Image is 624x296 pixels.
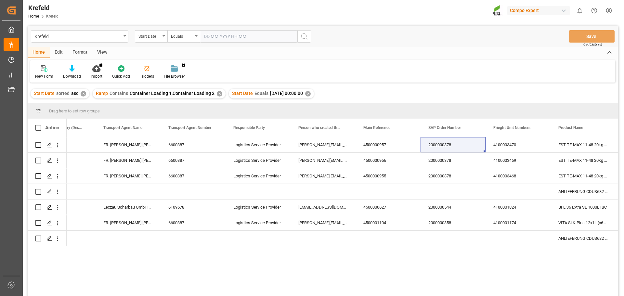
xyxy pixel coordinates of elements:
[96,153,161,168] div: FR. [PERSON_NAME] [PERSON_NAME] (GMBH & CO.) KG
[56,91,70,96] span: sorted
[421,137,486,152] div: 2000000378
[28,184,67,199] div: Press SPACE to select this row.
[232,91,253,96] span: Start Date
[356,153,421,168] div: 4500000956
[492,5,503,16] img: Screenshot%202023-09-29%20at%2010.02.21.png_1712312052.png
[428,125,461,130] span: SAP Order Number
[551,168,616,184] div: EST TE-MAX 11-48 20kg (x45) ES, PT MTO
[486,137,551,152] div: 4100003470
[110,91,128,96] span: Contains
[96,168,161,184] div: FR. [PERSON_NAME] [PERSON_NAME] (GMBH & CO.) KG
[587,3,602,18] button: Help Center
[486,153,551,168] div: 4100003469
[28,153,67,168] div: Press SPACE to select this row.
[551,199,616,215] div: BFL 36 Extra SL 1000L IBC
[356,168,421,184] div: 4500000955
[551,137,616,152] div: EST TE-MAX 11-48 20kg (x45) ES, PT MTO
[486,215,551,230] div: 4100001174
[28,168,67,184] div: Press SPACE to select this row.
[572,3,587,18] button: show 0 new notifications
[68,47,92,58] div: Format
[71,91,78,96] span: asc
[161,215,226,230] div: 6600387
[161,137,226,152] div: 6600387
[167,30,200,43] button: open menu
[298,125,342,130] span: Person who created the Object Mail Address
[81,91,86,97] div: ✕
[583,42,602,47] span: Ctrl/CMD + S
[291,137,356,152] div: [PERSON_NAME][EMAIL_ADDRESS][DOMAIN_NAME]
[28,47,50,58] div: Home
[92,47,112,58] div: View
[63,73,81,79] div: Download
[28,231,67,246] div: Press SPACE to select this row.
[200,30,297,43] input: DD.MM.YYYY HH:MM
[130,91,214,96] span: Container Loading 1,Container Loading 2
[226,199,291,215] div: Logistics Service Provider
[226,137,291,152] div: Logistics Service Provider
[305,91,311,97] div: ✕
[356,215,421,230] div: 4500001104
[96,199,161,215] div: Lexzau Scharbau GmbH & [DOMAIN_NAME]
[551,153,616,168] div: EST TE-MAX 11-48 20kg (x45) ES, PT MTO
[226,168,291,184] div: Logistics Service Provider
[507,6,570,15] div: Compo Expert
[486,168,551,184] div: 4100003468
[226,153,291,168] div: Logistics Service Provider
[569,30,615,43] button: Save
[551,215,616,230] div: VITA Si K-Plus 12x1L (x60) EGY
[363,125,390,130] span: Main Reference
[28,137,67,153] div: Press SPACE to select this row.
[35,73,53,79] div: New Form
[28,199,67,215] div: Press SPACE to select this row.
[112,73,130,79] div: Quick Add
[291,199,356,215] div: [EMAIL_ADDRESS][DOMAIN_NAME]
[233,125,265,130] span: Responsible Party
[254,91,268,96] span: Equals
[161,153,226,168] div: 6600387
[217,91,222,97] div: ✕
[168,125,211,130] span: Transport Agent Number
[28,3,58,13] div: Krefeld
[421,215,486,230] div: 2000000358
[103,125,142,130] span: Transport Agent Name
[135,30,167,43] button: open menu
[171,32,193,39] div: Equals
[551,184,616,199] div: ANLIEFERUNG CDUS682 [DATE] (JCAM) BigBag 900KG
[291,215,356,230] div: [PERSON_NAME][EMAIL_ADDRESS][DOMAIN_NAME]
[507,4,572,17] button: Compo Expert
[356,137,421,152] div: 4500000957
[161,168,226,184] div: 6600387
[291,168,356,184] div: [PERSON_NAME][EMAIL_ADDRESS][DOMAIN_NAME]
[96,91,108,96] span: Ramp
[297,30,311,43] button: search button
[49,109,100,113] span: Drag here to set row groups
[138,32,161,39] div: Start Date
[96,137,161,152] div: FR. [PERSON_NAME] [PERSON_NAME] (GMBH & CO.) KG
[45,125,59,131] div: Action
[291,153,356,168] div: [PERSON_NAME][EMAIL_ADDRESS][DOMAIN_NAME]
[31,30,128,43] button: open menu
[161,199,226,215] div: 6109578
[356,199,421,215] div: 4500000627
[96,215,161,230] div: FR. [PERSON_NAME] [PERSON_NAME] (GMBH & CO.) KG
[28,14,39,19] a: Home
[140,73,154,79] div: Triggers
[551,231,616,246] div: ANLIEFERUNG CDUS682 [DATE] (JCAM) BigBag 900KG
[421,153,486,168] div: 2000000378
[486,199,551,215] div: 4100001824
[421,168,486,184] div: 2000000378
[493,125,530,130] span: Frieght Unit Numbers
[270,91,303,96] span: [DATE] 00:00:00
[28,215,67,231] div: Press SPACE to select this row.
[34,91,55,96] span: Start Date
[50,47,68,58] div: Edit
[34,32,121,40] div: Krefeld
[558,125,583,130] span: Product Name
[226,215,291,230] div: Logistics Service Provider
[421,199,486,215] div: 2000000544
